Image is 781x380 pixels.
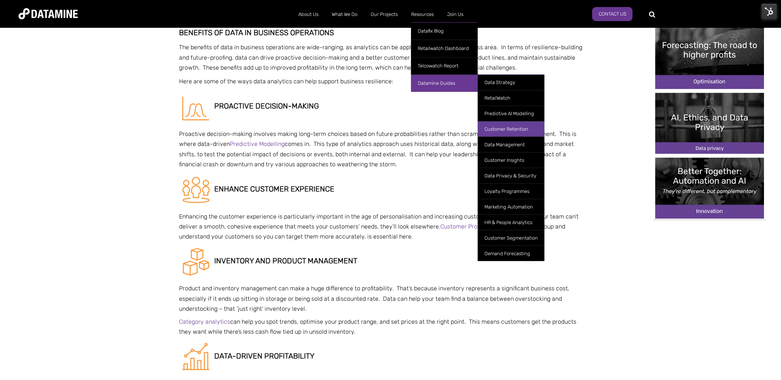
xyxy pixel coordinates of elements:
p: Here are some of the ways data analytics can help support business resilience: [179,76,587,86]
a: Customer Insights [478,152,545,168]
a: Retailwatch Dashboard [411,40,478,57]
img: Forecasting profits cover image LI res [655,28,764,89]
img: HubSpot Tools Menu Toggle [762,4,777,19]
span: Proactive decision-making [215,101,319,110]
img: Graph 5 [179,340,213,373]
img: Datamine [19,8,78,19]
img: Digital Activation [179,245,213,278]
a: Customer Segmentation [478,230,545,246]
span: Inventory and product management [215,257,358,266]
a: Customer Retention [478,121,545,137]
a: Resources [404,5,440,24]
a: Our Projects [364,5,404,24]
span: Data-driven profitability [215,352,315,361]
a: Datafix Blog [411,22,478,40]
a: HR & People Analytics [478,214,545,230]
span: Enhancing the customer experience is particularly important in the age of personalisation and inc... [179,213,579,240]
a: Data Privacy & Security [478,168,545,183]
a: Data Management [478,137,545,152]
a: Contact Us [592,7,633,21]
p: The benefits of data in business operations are wide-ranging, as analytics can be applied to almo... [179,42,587,73]
img: Automation vs AI cover image LI res [655,158,764,219]
img: Community [179,173,213,206]
a: Predictive Modelling [230,140,285,147]
span: Product and inventory management can make a huge difference to profitability. That’s because inve... [179,285,570,312]
a: Category analytics [179,319,231,326]
span: can help you spot trends, optimise your product range, and set prices at the right point. This me... [179,319,577,336]
a: Data Strategy [478,74,545,90]
a: Demand Forecasting [478,246,545,261]
a: Telcowatch Report [411,57,478,74]
img: Graph 6 [179,90,213,123]
a: RetailWatch [478,90,545,106]
a: Join Us [440,5,470,24]
a: Predictive AI Modelling [478,106,545,121]
a: What We Do [325,5,364,24]
a: Marketing Automation [478,199,545,214]
span: Benefits of data in business operations [179,28,334,37]
p: Proactive decision-making involves making long-term choices based on future probabilities rather ... [179,129,587,169]
a: Loyalty Programmes [478,183,545,199]
img: 20241212 AI, Ethics, and Data Privacy [655,93,764,154]
a: Customer Profiling [441,223,490,230]
span: Enhance customer experience [215,184,335,193]
a: About Us [292,5,325,24]
a: Datamine Guides [411,74,478,92]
